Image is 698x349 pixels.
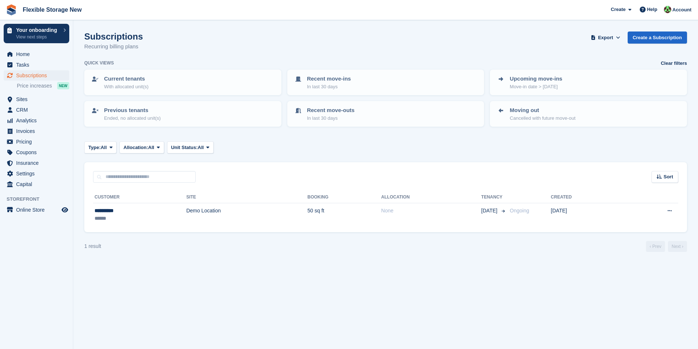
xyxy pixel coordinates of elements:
[491,70,686,94] a: Upcoming move-ins Move-in date > [DATE]
[647,6,657,13] span: Help
[628,31,687,44] a: Create a Subscription
[84,60,114,66] h6: Quick views
[186,192,307,203] th: Site
[16,158,60,168] span: Insurance
[598,34,613,41] span: Export
[4,168,69,179] a: menu
[307,203,381,226] td: 50 sq ft
[84,242,101,250] div: 1 result
[672,6,691,14] span: Account
[4,126,69,136] a: menu
[16,70,60,81] span: Subscriptions
[123,144,148,151] span: Allocation:
[646,241,665,252] a: Previous
[381,192,481,203] th: Allocation
[7,196,73,203] span: Storefront
[84,42,143,51] p: Recurring billing plans
[16,115,60,126] span: Analytics
[307,115,355,122] p: In last 30 days
[4,49,69,59] a: menu
[611,6,625,13] span: Create
[510,75,562,83] p: Upcoming move-ins
[85,102,281,126] a: Previous tenants Ended, no allocated unit(s)
[85,70,281,94] a: Current tenants With allocated unit(s)
[491,102,686,126] a: Moving out Cancelled with future move-out
[16,27,60,33] p: Your onboarding
[510,115,575,122] p: Cancelled with future move-out
[288,102,484,126] a: Recent move-outs In last 30 days
[171,144,198,151] span: Unit Status:
[104,83,148,90] p: With allocated unit(s)
[16,34,60,40] p: View next steps
[101,144,107,151] span: All
[510,106,575,115] p: Moving out
[6,4,17,15] img: stora-icon-8386f47178a22dfd0bd8f6a31ec36ba5ce8667c1dd55bd0f319d3a0aa187defe.svg
[17,82,52,89] span: Price increases
[664,6,671,13] img: David Jones
[16,179,60,189] span: Capital
[510,208,529,214] span: Ongoing
[4,137,69,147] a: menu
[104,115,161,122] p: Ended, no allocated unit(s)
[16,94,60,104] span: Sites
[510,83,562,90] p: Move-in date > [DATE]
[186,203,307,226] td: Demo Location
[16,105,60,115] span: CRM
[57,82,69,89] div: NEW
[4,105,69,115] a: menu
[16,49,60,59] span: Home
[88,144,101,151] span: Type:
[16,147,60,157] span: Coupons
[4,147,69,157] a: menu
[119,141,164,153] button: Allocation: All
[16,60,60,70] span: Tasks
[20,4,85,16] a: Flexible Storage New
[4,158,69,168] a: menu
[481,192,507,203] th: Tenancy
[668,241,687,252] a: Next
[16,137,60,147] span: Pricing
[288,70,484,94] a: Recent move-ins In last 30 days
[4,24,69,43] a: Your onboarding View next steps
[198,144,204,151] span: All
[645,241,688,252] nav: Page
[167,141,214,153] button: Unit Status: All
[661,60,687,67] a: Clear filters
[590,31,622,44] button: Export
[307,106,355,115] p: Recent move-outs
[16,126,60,136] span: Invoices
[307,192,381,203] th: Booking
[4,115,69,126] a: menu
[17,82,69,90] a: Price increases NEW
[93,192,186,203] th: Customer
[307,75,351,83] p: Recent move-ins
[551,203,624,226] td: [DATE]
[16,205,60,215] span: Online Store
[481,207,499,215] span: [DATE]
[4,60,69,70] a: menu
[60,205,69,214] a: Preview store
[664,173,673,181] span: Sort
[307,83,351,90] p: In last 30 days
[104,75,148,83] p: Current tenants
[4,179,69,189] a: menu
[4,94,69,104] a: menu
[16,168,60,179] span: Settings
[381,207,481,215] div: None
[104,106,161,115] p: Previous tenants
[4,205,69,215] a: menu
[4,70,69,81] a: menu
[84,141,117,153] button: Type: All
[84,31,143,41] h1: Subscriptions
[148,144,154,151] span: All
[551,192,624,203] th: Created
